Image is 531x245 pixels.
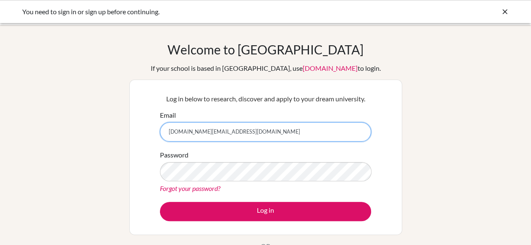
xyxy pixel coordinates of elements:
label: Email [160,110,176,120]
button: Log in [160,202,371,221]
label: Password [160,150,188,160]
a: Forgot your password? [160,184,220,192]
p: Log in below to research, discover and apply to your dream university. [160,94,371,104]
a: [DOMAIN_NAME] [303,64,358,72]
h1: Welcome to [GEOGRAPHIC_DATA] [167,42,364,57]
div: You need to sign in or sign up before continuing. [22,7,383,17]
div: If your school is based in [GEOGRAPHIC_DATA], use to login. [151,63,381,73]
